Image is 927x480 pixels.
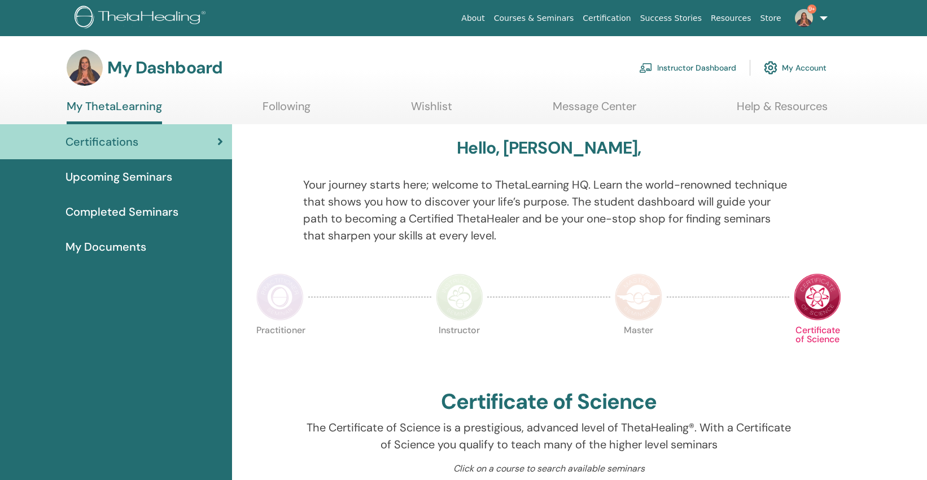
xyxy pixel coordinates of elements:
p: The Certificate of Science is a prestigious, advanced level of ThetaHealing®. With a Certificate ... [303,419,795,453]
a: About [457,8,489,29]
p: Instructor [436,326,483,373]
img: Certificate of Science [794,273,841,321]
a: My Account [764,55,827,80]
img: Instructor [436,273,483,321]
a: My ThetaLearning [67,99,162,124]
span: 9+ [807,5,816,14]
span: Certifications [65,133,138,150]
img: default.jpg [67,50,103,86]
span: Completed Seminars [65,203,178,220]
p: Click on a course to search available seminars [303,462,795,475]
h3: Hello, [PERSON_NAME], [457,138,641,158]
img: chalkboard-teacher.svg [639,63,653,73]
p: Your journey starts here; welcome to ThetaLearning HQ. Learn the world-renowned technique that sh... [303,176,795,244]
span: Upcoming Seminars [65,168,172,185]
a: Courses & Seminars [489,8,579,29]
span: My Documents [65,238,146,255]
p: Certificate of Science [794,326,841,373]
a: Store [756,8,786,29]
a: Following [263,99,311,121]
img: default.jpg [795,9,813,27]
img: logo.png [75,6,209,31]
a: Certification [578,8,635,29]
img: cog.svg [764,58,777,77]
a: Message Center [553,99,636,121]
a: Instructor Dashboard [639,55,736,80]
p: Practitioner [256,326,304,373]
a: Wishlist [411,99,452,121]
p: Master [615,326,662,373]
a: Resources [706,8,756,29]
h3: My Dashboard [107,58,222,78]
img: Practitioner [256,273,304,321]
a: Success Stories [636,8,706,29]
h2: Certificate of Science [441,389,657,415]
img: Master [615,273,662,321]
a: Help & Resources [737,99,828,121]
